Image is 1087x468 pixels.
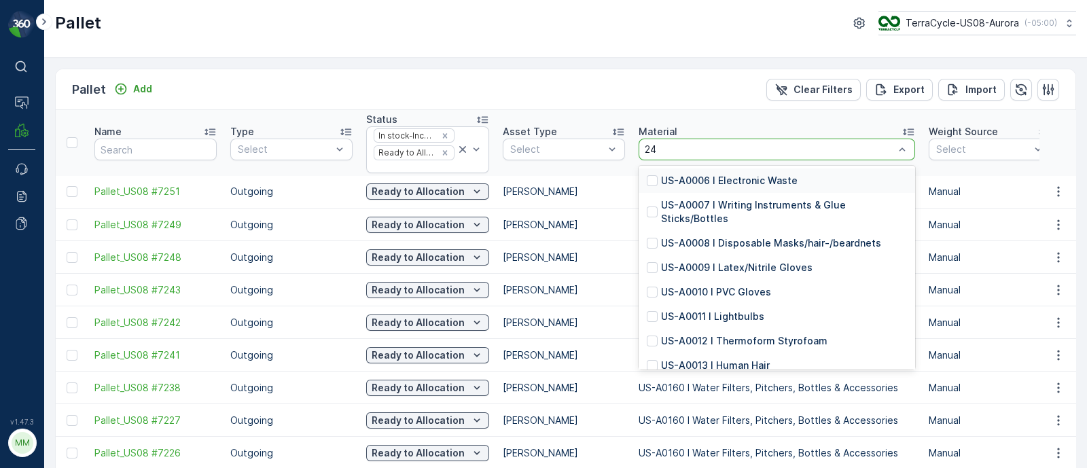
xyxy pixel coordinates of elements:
[503,125,557,139] p: Asset Type
[661,198,907,226] p: US-A0007 I Writing Instruments & Glue Sticks/Bottles
[366,183,489,200] button: Ready to Allocation
[94,185,217,198] a: Pallet_US08 #7251
[67,350,77,361] div: Toggle Row Selected
[922,372,1058,404] td: Manual
[372,316,465,329] p: Ready to Allocation
[766,79,861,101] button: Clear Filters
[922,176,1058,209] td: Manual
[94,348,217,362] a: Pallet_US08 #7241
[224,176,359,209] td: Outgoing
[366,412,489,429] button: Ready to Allocation
[67,186,77,197] div: Toggle Row Selected
[67,285,77,295] div: Toggle Row Selected
[67,448,77,458] div: Toggle Row Selected
[372,414,465,427] p: Ready to Allocation
[94,218,217,232] span: Pallet_US08 #7249
[366,249,489,266] button: Ready to Allocation
[938,79,1005,101] button: Import
[496,241,632,274] td: [PERSON_NAME]
[366,380,489,396] button: Ready to Allocation
[67,252,77,263] div: Toggle Row Selected
[632,274,922,306] td: US-A9999 I Cardboard & Paper
[42,436,90,450] p: MRF.US08
[224,404,359,437] td: Outgoing
[230,125,254,139] p: Type
[94,139,217,160] input: Search
[632,339,922,372] td: US-A0095 I Plastic Coffee Pods/Pouches
[238,143,332,156] p: Select
[372,283,465,297] p: Ready to Allocation
[372,446,465,460] p: Ready to Allocation
[438,130,452,141] div: Remove In stock-Incoming
[496,209,632,241] td: [PERSON_NAME]
[94,283,217,297] span: Pallet_US08 #7243
[438,147,452,158] div: Remove Ready to Allocation
[94,414,217,427] a: Pallet_US08 #7227
[372,185,465,198] p: Ready to Allocation
[496,404,632,437] td: [PERSON_NAME]
[661,261,813,274] p: US-A0009 I Latex/Nitrile Gloves
[366,217,489,233] button: Ready to Allocation
[661,359,770,372] p: US-A0013 I Human Hair
[366,113,397,126] p: Status
[8,11,35,38] img: logo
[922,209,1058,241] td: Manual
[965,83,997,96] p: Import
[372,381,465,395] p: Ready to Allocation
[67,317,77,328] div: Toggle Row Selected
[496,176,632,209] td: [PERSON_NAME]
[67,219,77,230] div: Toggle Row Selected
[133,82,152,96] p: Add
[224,306,359,339] td: Outgoing
[94,316,217,329] a: Pallet_US08 #7242
[366,282,489,298] button: Ready to Allocation
[374,129,437,142] div: In stock-Incoming
[94,381,217,395] a: Pallet_US08 #7238
[878,11,1076,35] button: TerraCycle-US08-Aurora(-05:00)
[67,382,77,393] div: Toggle Row Selected
[929,125,998,139] p: Weight Source
[8,429,35,457] button: MM
[224,372,359,404] td: Outgoing
[496,372,632,404] td: [PERSON_NAME]
[224,241,359,274] td: Outgoing
[372,251,465,264] p: Ready to Allocation
[496,339,632,372] td: [PERSON_NAME]
[224,339,359,372] td: Outgoing
[372,348,465,362] p: Ready to Allocation
[893,83,925,96] p: Export
[8,418,35,426] span: v 1.47.3
[632,209,922,241] td: US-A0160 I Water Filters, Pitchers, Bottles & Accessories
[906,16,1019,30] p: TerraCycle-US08-Aurora
[496,274,632,306] td: [PERSON_NAME]
[12,432,33,454] div: MM
[94,251,217,264] a: Pallet_US08 #7248
[661,310,764,323] p: US-A0011 I Lightbulbs
[922,241,1058,274] td: Manual
[661,174,798,187] p: US-A0006 I Electronic Waste
[632,176,922,209] td: US-A0095 I Plastic Coffee Pods/Pouches
[794,83,853,96] p: Clear Filters
[878,16,900,31] img: image_ci7OI47.png
[632,306,922,339] td: US-A9999 I Cardboard & Paper
[374,146,437,159] div: Ready to Allocation
[366,347,489,363] button: Ready to Allocation
[94,446,217,460] a: Pallet_US08 #7226
[639,125,677,139] p: Material
[496,306,632,339] td: [PERSON_NAME]
[866,79,933,101] button: Export
[632,241,922,274] td: US-A0160 I Water Filters, Pitchers, Bottles & Accessories
[224,274,359,306] td: Outgoing
[936,143,1030,156] p: Select
[224,209,359,241] td: Outgoing
[922,274,1058,306] td: Manual
[922,339,1058,372] td: Manual
[94,125,122,139] p: Name
[510,143,604,156] p: Select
